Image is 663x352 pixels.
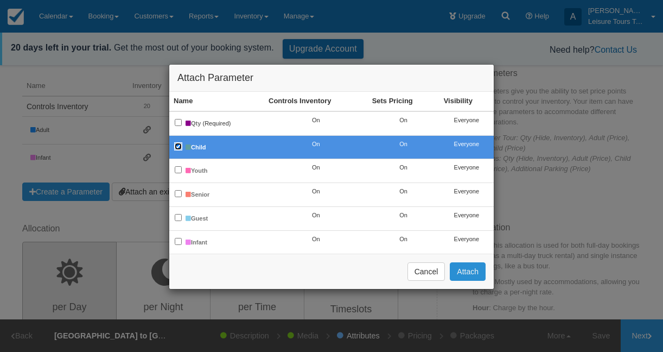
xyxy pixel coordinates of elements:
span: On [399,164,407,171]
th: Controls Inventory [264,92,368,111]
label: Child [186,143,206,152]
label: Senior [186,191,209,199]
label: Qty [186,120,201,128]
span: On [312,117,320,123]
td: Everyone [439,111,494,135]
label: Youth [186,167,207,175]
button: Attach [450,262,486,281]
td: Everyone [439,206,494,230]
label: Infant [186,238,207,247]
th: Visibility [439,92,494,111]
button: Cancel [407,262,445,281]
td: Everyone [439,230,494,254]
td: Everyone [439,183,494,207]
td: Everyone [439,135,494,159]
span: On [312,141,320,147]
th: Name [169,92,264,111]
span: On [312,212,320,218]
label: Guest [186,215,208,223]
span: On [399,212,407,218]
span: On [399,236,407,242]
span: On [312,164,320,171]
span: On [399,141,407,147]
span: On [399,188,407,194]
span: (Required) [202,120,231,127]
td: Everyone [439,159,494,183]
span: On [399,117,407,123]
span: On [312,236,320,242]
th: Sets Pricing [368,92,439,111]
h4: Attach Parameter [177,73,486,84]
span: On [312,188,320,194]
